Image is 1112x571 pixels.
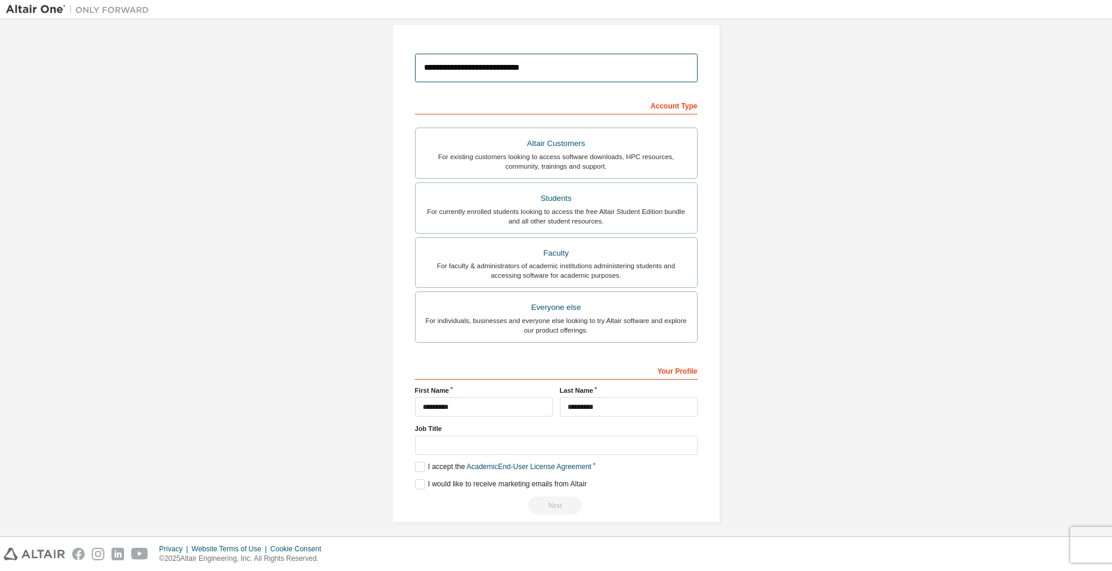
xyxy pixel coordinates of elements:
[131,548,148,560] img: youtube.svg
[270,544,328,554] div: Cookie Consent
[111,548,124,560] img: linkedin.svg
[415,496,698,514] div: Read and acccept EULA to continue
[4,548,65,560] img: altair_logo.svg
[467,463,591,471] a: Academic End-User License Agreement
[423,316,690,335] div: For individuals, businesses and everyone else looking to try Altair software and explore our prod...
[423,190,690,207] div: Students
[415,95,698,114] div: Account Type
[423,245,690,262] div: Faculty
[415,361,698,380] div: Your Profile
[72,548,85,560] img: facebook.svg
[560,386,698,395] label: Last Name
[6,4,155,15] img: Altair One
[92,548,104,560] img: instagram.svg
[423,299,690,316] div: Everyone else
[415,462,591,472] label: I accept the
[415,386,553,395] label: First Name
[415,424,698,433] label: Job Title
[415,479,587,489] label: I would like to receive marketing emails from Altair
[423,207,690,226] div: For currently enrolled students looking to access the free Altair Student Edition bundle and all ...
[159,544,191,554] div: Privacy
[423,135,690,152] div: Altair Customers
[423,152,690,171] div: For existing customers looking to access software downloads, HPC resources, community, trainings ...
[191,544,270,554] div: Website Terms of Use
[423,261,690,280] div: For faculty & administrators of academic institutions administering students and accessing softwa...
[159,554,329,564] p: © 2025 Altair Engineering, Inc. All Rights Reserved.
